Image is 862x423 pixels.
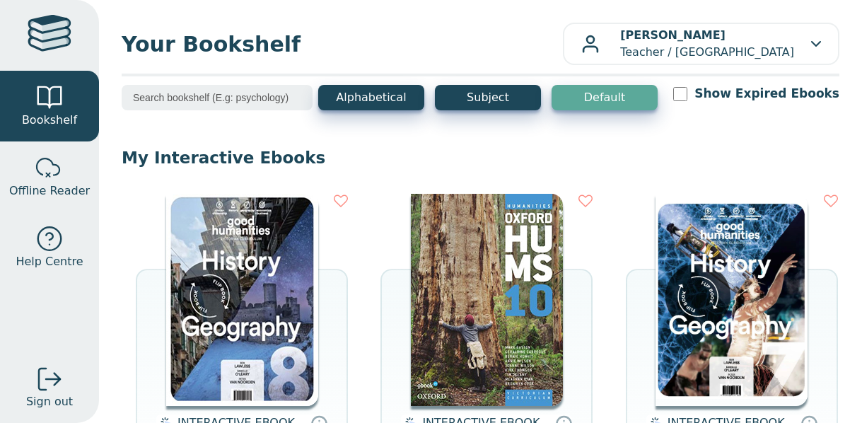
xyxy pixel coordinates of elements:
p: Teacher / [GEOGRAPHIC_DATA] [620,27,794,61]
img: c71c2be2-8d91-e911-a97e-0272d098c78b.png [656,194,808,406]
img: 59ae0110-8e91-e911-a97e-0272d098c78b.jpg [166,194,318,406]
span: Bookshelf [22,112,77,129]
p: My Interactive Ebooks [122,147,839,168]
button: Alphabetical [318,85,424,110]
input: Search bookshelf (E.g: psychology) [122,85,313,110]
button: Default [552,85,658,110]
span: Help Centre [16,253,83,270]
span: Sign out [26,393,73,410]
button: [PERSON_NAME]Teacher / [GEOGRAPHIC_DATA] [563,23,839,65]
label: Show Expired Ebooks [694,85,839,103]
img: 41e833a2-7fb3-eb11-a9a3-0272d098c78b.jpg [411,194,563,406]
span: Your Bookshelf [122,28,563,60]
b: [PERSON_NAME] [620,28,726,42]
span: Offline Reader [9,182,90,199]
button: Subject [435,85,541,110]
